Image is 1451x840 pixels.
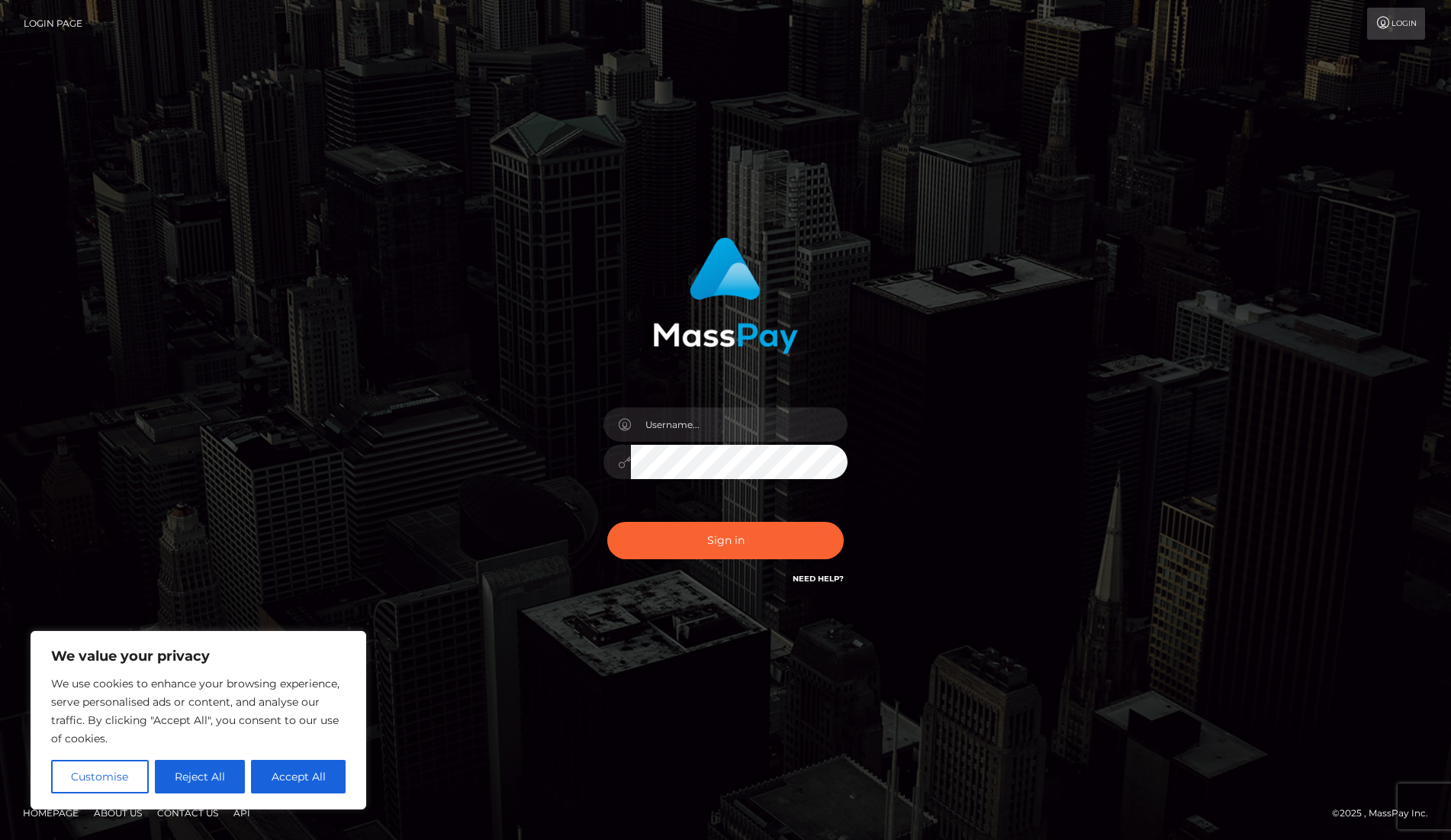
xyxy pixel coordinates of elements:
[151,801,224,825] a: Contact Us
[227,801,256,825] a: API
[1367,8,1425,40] a: Login
[793,574,844,584] a: Need Help?
[631,407,848,442] input: Username...
[17,801,85,825] a: Homepage
[31,631,366,809] div: We value your privacy
[51,674,346,748] p: We use cookies to enhance your browsing experience, serve personalised ads or content, and analys...
[24,8,82,40] a: Login Page
[51,647,346,665] p: We value your privacy
[88,801,148,825] a: About Us
[251,760,346,793] button: Accept All
[607,522,844,559] button: Sign in
[51,760,149,793] button: Customise
[1332,805,1440,822] div: © 2025 , MassPay Inc.
[653,237,798,354] img: MassPay Login
[155,760,246,793] button: Reject All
